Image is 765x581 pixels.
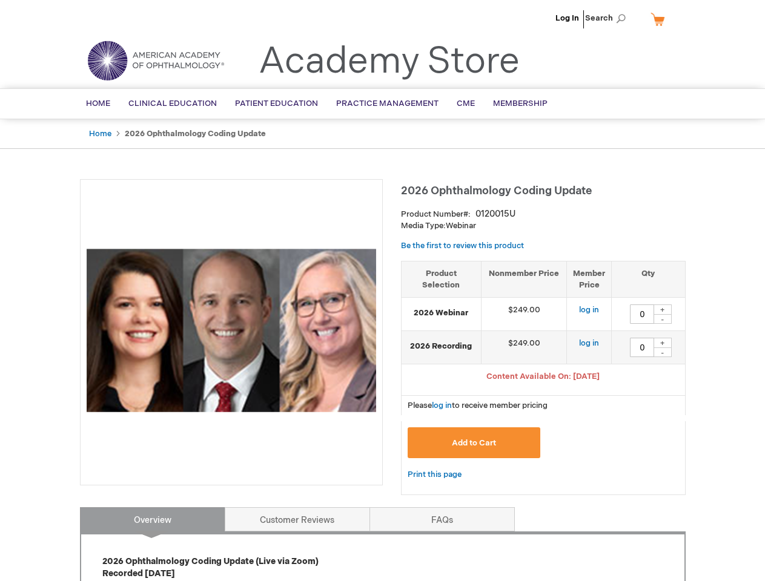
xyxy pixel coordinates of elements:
[401,220,686,232] p: Webinar
[80,507,225,531] a: Overview
[401,185,592,197] span: 2026 Ophthalmology Coding Update
[493,99,548,108] span: Membership
[585,6,631,30] span: Search
[654,338,672,348] div: +
[654,347,672,357] div: -
[482,298,567,331] td: $249.00
[408,341,475,352] strong: 2026 Recording
[401,221,446,231] strong: Media Type:
[259,40,520,84] a: Academy Store
[630,338,654,357] input: Qty
[128,99,217,108] span: Clinical Education
[567,261,612,297] th: Member Price
[555,13,579,23] a: Log In
[579,305,599,315] a: log in
[432,401,452,410] a: log in
[401,241,524,251] a: Be the first to review this product
[654,314,672,324] div: -
[86,99,110,108] span: Home
[654,304,672,315] div: +
[482,331,567,364] td: $249.00
[408,467,462,482] a: Print this page
[630,304,654,324] input: Qty
[87,186,376,475] img: 2026 Ophthalmology Coding Update
[225,507,370,531] a: Customer Reviews
[579,338,599,348] a: log in
[612,261,685,297] th: Qty
[482,261,567,297] th: Nonmember Price
[408,427,541,458] button: Add to Cart
[336,99,439,108] span: Practice Management
[486,372,600,381] span: Content Available On: [DATE]
[369,507,515,531] a: FAQs
[125,129,266,139] strong: 2026 Ophthalmology Coding Update
[89,129,111,139] a: Home
[401,209,471,219] strong: Product Number
[235,99,318,108] span: Patient Education
[408,401,548,410] span: Please to receive member pricing
[452,438,496,448] span: Add to Cart
[457,99,475,108] span: CME
[402,261,482,297] th: Product Selection
[475,208,515,220] div: 0120015U
[408,307,475,319] strong: 2026 Webinar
